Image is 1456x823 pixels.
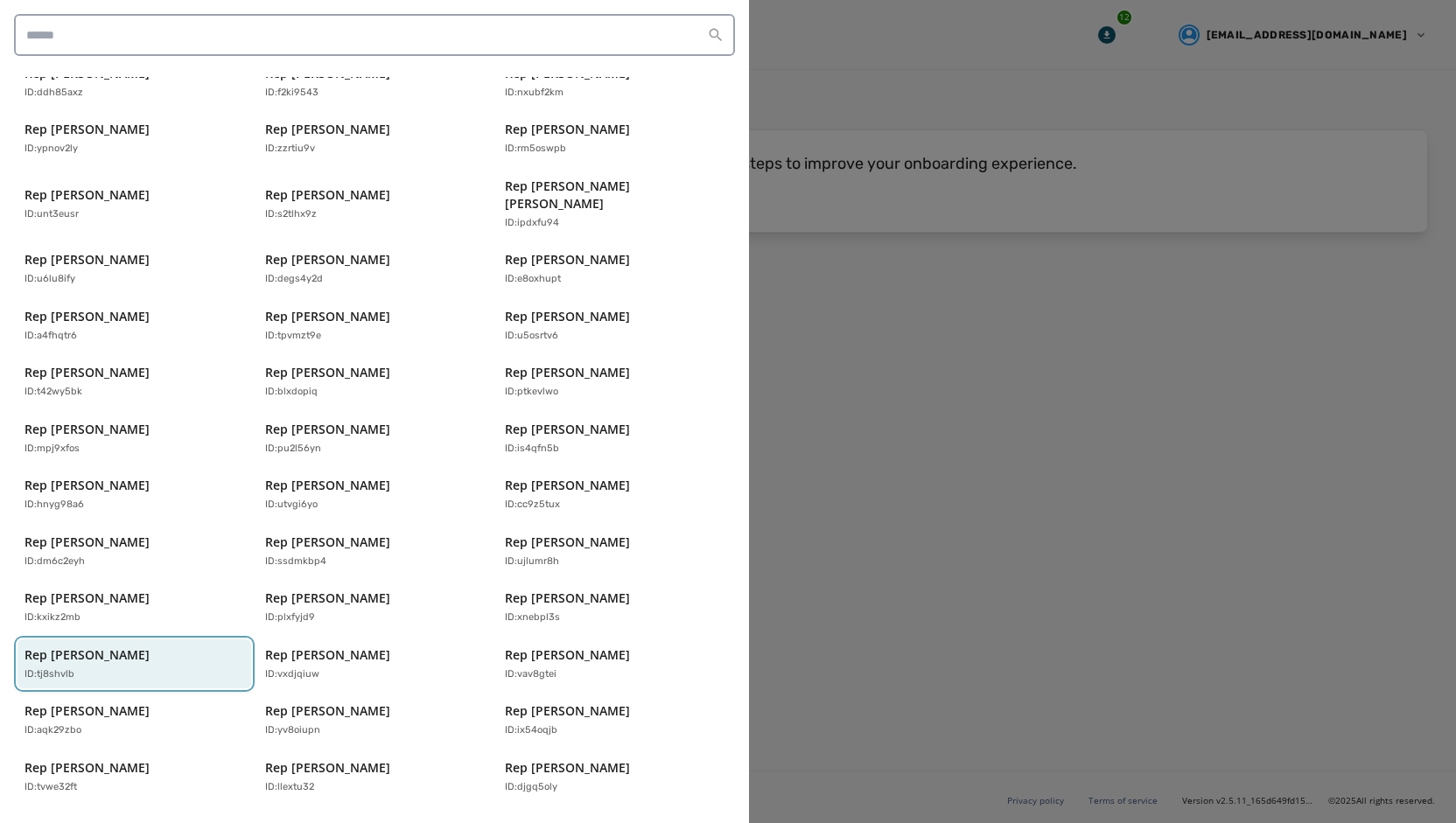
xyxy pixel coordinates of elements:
[265,86,318,101] p: ID: f2ki9543
[265,142,315,157] p: ID: zzrtiu9v
[258,414,492,464] button: Rep [PERSON_NAME]ID:pu2l56yn
[505,723,557,738] p: ID: ix54oqjb
[258,357,492,407] button: Rep [PERSON_NAME]ID:blxdopiq
[265,780,314,795] p: ID: llextu32
[24,702,150,720] p: Rep [PERSON_NAME]
[258,527,492,576] button: Rep [PERSON_NAME]ID:ssdmkbp4
[24,442,80,457] p: ID: mpj9xfos
[498,527,731,576] button: Rep [PERSON_NAME]ID:ujlumr8h
[498,582,731,632] button: Rep [PERSON_NAME]ID:xnebpl3s
[17,301,251,351] button: Rep [PERSON_NAME]ID:a4fhqtr6
[505,251,630,269] p: Rep [PERSON_NAME]
[24,308,150,325] p: Rep [PERSON_NAME]
[265,385,318,400] p: ID: blxdopiq
[17,357,251,407] button: Rep [PERSON_NAME]ID:t42wy5bk
[498,244,731,294] button: Rep [PERSON_NAME]ID:e8oxhupt
[17,639,251,689] button: Rep [PERSON_NAME]ID:tj8shvlb
[265,723,320,738] p: ID: yv8oiupn
[24,646,150,664] p: Rep [PERSON_NAME]
[24,272,75,287] p: ID: u6lu8ify
[265,646,390,664] p: Rep [PERSON_NAME]
[258,58,492,108] button: Rep [PERSON_NAME]ID:f2ki9543
[24,723,81,738] p: ID: aqk29zbo
[17,470,251,520] button: Rep [PERSON_NAME]ID:hnyg98a6
[505,121,630,138] p: Rep [PERSON_NAME]
[265,364,390,381] p: Rep [PERSON_NAME]
[505,364,630,381] p: Rep [PERSON_NAME]
[258,114,492,164] button: Rep [PERSON_NAME]ID:zzrtiu9v
[498,301,731,351] button: Rep [PERSON_NAME]ID:u5osrtv6
[498,639,731,689] button: Rep [PERSON_NAME]ID:vav8gtei
[498,114,731,164] button: Rep [PERSON_NAME]ID:rm5oswpb
[265,308,390,325] p: Rep [PERSON_NAME]
[24,421,150,438] p: Rep [PERSON_NAME]
[265,589,390,607] p: Rep [PERSON_NAME]
[24,385,82,400] p: ID: t42wy5bk
[258,695,492,745] button: Rep [PERSON_NAME]ID:yv8oiupn
[505,759,630,777] p: Rep [PERSON_NAME]
[505,329,558,344] p: ID: u5osrtv6
[498,171,731,238] button: Rep [PERSON_NAME] [PERSON_NAME]ID:ipdxfu94
[265,498,318,513] p: ID: utvgi6yo
[17,114,251,164] button: Rep [PERSON_NAME]ID:ypnov2ly
[258,470,492,520] button: Rep [PERSON_NAME]ID:utvgi6yo
[24,780,77,795] p: ID: tvwe32ft
[505,272,561,287] p: ID: e8oxhupt
[17,58,251,108] button: Rep [PERSON_NAME]ID:ddh85axz
[505,646,630,664] p: Rep [PERSON_NAME]
[265,272,323,287] p: ID: degs4y2d
[265,121,390,138] p: Rep [PERSON_NAME]
[498,414,731,464] button: Rep [PERSON_NAME]ID:is4qfn5b
[505,178,707,213] p: Rep [PERSON_NAME] [PERSON_NAME]
[265,534,390,551] p: Rep [PERSON_NAME]
[24,667,74,682] p: ID: tj8shvlb
[265,251,390,269] p: Rep [PERSON_NAME]
[24,86,83,101] p: ID: ddh85axz
[258,244,492,294] button: Rep [PERSON_NAME]ID:degs4y2d
[24,477,150,494] p: Rep [PERSON_NAME]
[505,442,559,457] p: ID: is4qfn5b
[505,780,557,795] p: ID: djgq5oly
[265,667,319,682] p: ID: vxdjqiuw
[505,385,558,400] p: ID: ptkevlwo
[24,329,77,344] p: ID: a4fhqtr6
[24,498,84,513] p: ID: hnyg98a6
[505,589,630,607] p: Rep [PERSON_NAME]
[498,752,731,802] button: Rep [PERSON_NAME]ID:djgq5oly
[265,186,390,204] p: Rep [PERSON_NAME]
[258,171,492,238] button: Rep [PERSON_NAME]ID:s2tlhx9z
[17,171,251,238] button: Rep [PERSON_NAME]ID:unt3eusr
[24,589,150,607] p: Rep [PERSON_NAME]
[265,207,317,222] p: ID: s2tlhx9z
[24,554,85,569] p: ID: dm6c2eyh
[265,759,390,777] p: Rep [PERSON_NAME]
[505,610,560,625] p: ID: xnebpl3s
[505,86,563,101] p: ID: nxubf2km
[258,639,492,689] button: Rep [PERSON_NAME]ID:vxdjqiuw
[24,142,78,157] p: ID: ypnov2ly
[17,752,251,802] button: Rep [PERSON_NAME]ID:tvwe32ft
[17,695,251,745] button: Rep [PERSON_NAME]ID:aqk29zbo
[265,421,390,438] p: Rep [PERSON_NAME]
[24,207,79,222] p: ID: unt3eusr
[505,477,630,494] p: Rep [PERSON_NAME]
[498,357,731,407] button: Rep [PERSON_NAME]ID:ptkevlwo
[505,498,560,513] p: ID: cc9z5tux
[265,554,326,569] p: ID: ssdmkbp4
[24,534,150,551] p: Rep [PERSON_NAME]
[265,610,315,625] p: ID: plxfyjd9
[258,301,492,351] button: Rep [PERSON_NAME]ID:tpvmzt9e
[17,244,251,294] button: Rep [PERSON_NAME]ID:u6lu8ify
[498,695,731,745] button: Rep [PERSON_NAME]ID:ix54oqjb
[265,702,390,720] p: Rep [PERSON_NAME]
[265,442,321,457] p: ID: pu2l56yn
[505,554,559,569] p: ID: ujlumr8h
[265,329,321,344] p: ID: tpvmzt9e
[17,527,251,576] button: Rep [PERSON_NAME]ID:dm6c2eyh
[505,702,630,720] p: Rep [PERSON_NAME]
[24,186,150,204] p: Rep [PERSON_NAME]
[24,121,150,138] p: Rep [PERSON_NAME]
[505,142,566,157] p: ID: rm5oswpb
[258,752,492,802] button: Rep [PERSON_NAME]ID:llextu32
[265,477,390,494] p: Rep [PERSON_NAME]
